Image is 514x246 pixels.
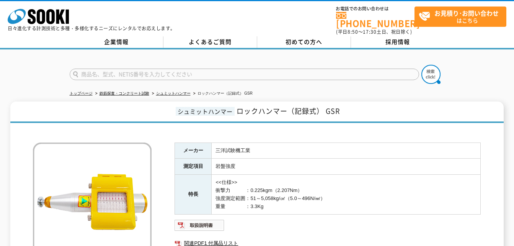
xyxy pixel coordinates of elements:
[351,36,445,48] a: 採用情報
[70,36,163,48] a: 企業情報
[156,91,191,95] a: シュミットハンマー
[192,90,253,98] li: ロックハンマー（記録式） GSR
[175,175,212,215] th: 特長
[419,7,506,26] span: はこちら
[414,7,506,27] a: お見積り･お問い合わせはこちら
[237,106,340,116] span: ロックハンマー（記録式） GSR
[175,143,212,159] th: メーカー
[257,36,351,48] a: 初めての方へ
[175,225,225,230] a: 取扱説明書
[100,91,149,95] a: 鉄筋探査・コンクリート試験
[212,159,481,175] td: 岩盤強度
[8,26,175,31] p: 日々進化する計測技術と多種・多様化するニーズにレンタルでお応えします。
[421,65,441,84] img: btn_search.png
[336,28,412,35] span: (平日 ～ 土日、祝日除く)
[434,8,499,18] strong: お見積り･お問い合わせ
[163,36,257,48] a: よくあるご質問
[175,219,225,231] img: 取扱説明書
[212,175,481,215] td: <<仕様>> 衝撃力 ：0.225kgm（2.207Nm） 強度測定範囲：51～5,058kg/㎠（5.0～496N/㎟） 重量 ：3.3Kg
[70,91,93,95] a: トップページ
[336,7,414,11] span: お電話でのお問い合わせは
[286,38,322,46] span: 初めての方へ
[175,159,212,175] th: 測定項目
[336,12,414,28] a: [PHONE_NUMBER]
[348,28,358,35] span: 8:50
[363,28,377,35] span: 17:30
[212,143,481,159] td: 三洋試験機工業
[176,107,235,116] span: シュミットハンマー
[70,69,419,80] input: 商品名、型式、NETIS番号を入力してください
